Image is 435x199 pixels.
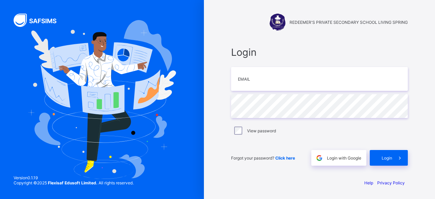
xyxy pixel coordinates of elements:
[275,155,295,161] a: Click here
[382,155,392,161] span: Login
[14,180,134,185] span: Copyright © 2025 All rights reserved.
[231,155,295,161] span: Forgot your password?
[14,14,65,27] img: SAFSIMS Logo
[377,180,405,185] a: Privacy Policy
[364,180,373,185] a: Help
[14,175,134,180] span: Version 0.1.19
[28,20,176,179] img: Hero Image
[327,155,361,161] span: Login with Google
[315,154,323,162] img: google.396cfc9801f0270233282035f929180a.svg
[247,128,276,133] label: View password
[231,46,408,58] span: Login
[48,180,98,185] strong: Flexisaf Edusoft Limited.
[290,20,408,25] span: REDEEMER'S PRIVATE SECONDARY SCHOOL LIVING SPRING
